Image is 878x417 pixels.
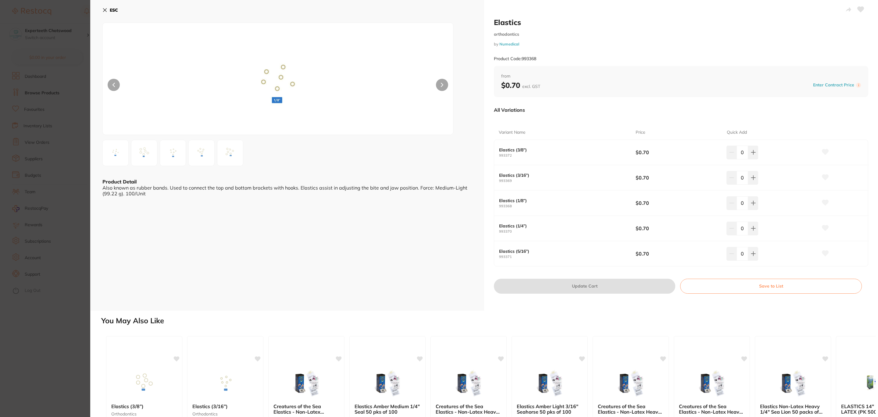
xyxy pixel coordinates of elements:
[611,368,651,399] img: Creatures of the Sea Elastics - Non-Latex Heavy 1/8" - Moray Eel - 100 Elastics per Patient Pack,...
[205,368,245,399] img: Elastics (3/16”)
[494,279,675,293] button: Update Cart
[499,198,622,203] b: Elastics (1/8”)
[773,368,813,399] img: Elastics Non-Latex Heavy 1/4" Sea Lion 50 packs of 100
[499,223,622,228] b: Elastics (1/4”)
[636,225,718,232] b: $0.70
[499,204,636,208] small: 993368
[133,142,155,164] img: OWYtanBn
[192,412,258,416] small: orthodontics
[111,404,177,409] b: Elastics (3/8”)
[499,173,622,178] b: Elastics (3/16”)
[192,404,258,409] b: Elastics (3/16”)
[449,368,488,399] img: Creatures of the Sea Elastics - Non-Latex Heavy 3/16" - Manatee - 100 Elastics per Patient Pack, ...
[494,107,525,113] p: All Variations
[530,368,569,399] img: Elastics Amber Light 3/16" Seahorse 50 pks of 100
[680,279,862,293] button: Save to List
[856,83,861,88] label: i
[494,42,868,46] small: by
[499,179,636,183] small: 993369
[219,142,241,164] img: NjItanBn
[636,129,645,136] p: Price
[355,404,420,415] b: Elastics Amber Medium 1/4" Seal 50 pks of 100
[273,404,339,415] b: Creatures of the Sea Elastics - Non-Latex Medium 1/4" - Seal - 100 Elastics per Patient Pack, 50-...
[494,32,868,37] small: orthodontics
[501,81,540,90] b: $0.70
[494,56,536,61] small: Product Code: 993368
[102,5,118,15] button: ESC
[636,174,718,181] b: $0.70
[368,368,407,399] img: Elastics Amber Medium 1/4" Seal 50 pks of 100
[499,249,622,254] b: Elastics (5/16”)
[287,368,326,399] img: Creatures of the Sea Elastics - Non-Latex Medium 1/4" - Seal - 100 Elastics per Patient Pack, 50-...
[811,82,856,88] button: Enter Contract Price
[727,129,747,136] p: Quick Add
[102,179,137,185] b: Product Detail
[436,404,501,415] b: Creatures of the Sea Elastics - Non-Latex Heavy 3/16" - Manatee - 100 Elastics per Patient Pack, ...
[636,149,718,156] b: $0.70
[191,142,212,164] img: NTYtanBn
[124,368,164,399] img: Elastics (3/8”)
[494,18,868,27] h2: Elastics
[636,200,718,206] b: $0.70
[102,185,472,196] div: Also known as rubber bands. Used to connect the top and bottom brackets with hooks. Elastics assi...
[101,317,876,325] h2: You May Also Like
[162,142,184,164] img: N2MtanBn
[522,84,540,89] span: excl. GST
[679,404,745,415] b: Creatures of the Sea Elastics - Non-Latex Heavy 5/16" - Great White Shark - 100 Elastics per Pati...
[499,230,636,234] small: 993370
[499,255,636,259] small: 993371
[760,404,826,415] b: Elastics Non-Latex Heavy 1/4" Sea Lion 50 packs of 100
[598,404,664,415] b: Creatures of the Sea Elastics - Non-Latex Heavy 1/8" - Moray Eel - 100 Elastics per Patient Pack,...
[692,368,732,399] img: Creatures of the Sea Elastics - Non-Latex Heavy 5/16" - Great White Shark - 100 Elastics per Pati...
[517,404,583,415] b: Elastics Amber Light 3/16" Seahorse 50 pks of 100
[499,154,636,158] small: 993372
[636,250,718,257] b: $0.70
[110,7,118,13] b: ESC
[499,147,622,152] b: Elastics (3/8”)
[111,412,177,416] small: orthodontics
[105,142,127,164] img: OTItanBn
[173,38,383,135] img: OTItanBn
[501,73,861,79] span: from
[499,42,519,46] a: Numedical
[499,129,526,136] p: Variant Name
